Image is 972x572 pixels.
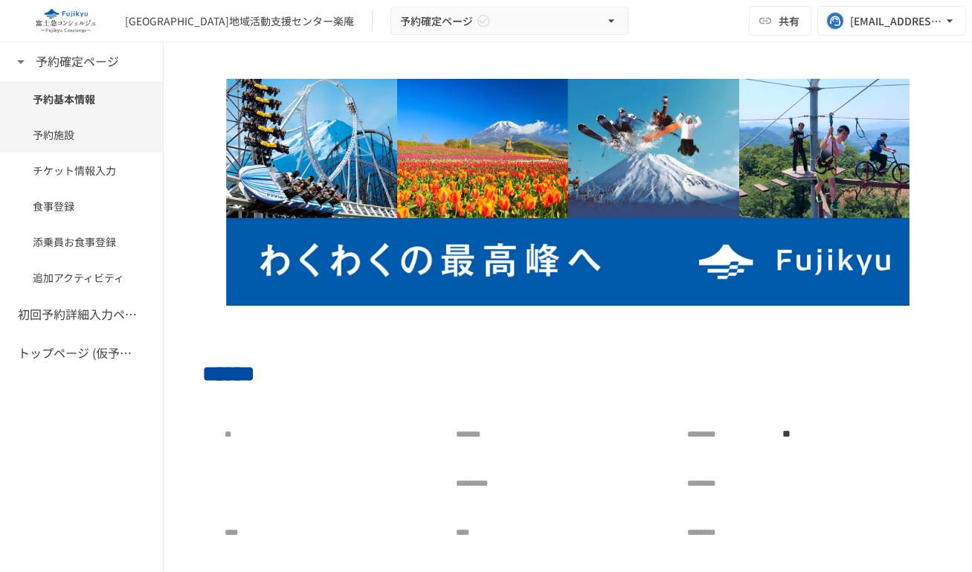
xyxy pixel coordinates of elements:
[33,234,130,250] span: 添乗員お食事登録
[36,52,119,71] h6: 予約確定ページ
[202,79,933,306] img: D223WaPNn6ZAAB7BXco4KMq0wRAS1pmz81wk9o7XxPQ
[817,6,966,36] button: [EMAIL_ADDRESS][DOMAIN_NAME]
[850,12,942,30] div: [EMAIL_ADDRESS][DOMAIN_NAME]
[400,12,473,30] span: 予約確定ページ
[18,9,113,33] img: eQeGXtYPV2fEKIA3pizDiVdzO5gJTl2ahLbsPaD2E4R
[33,269,130,286] span: 追加アクティビティ
[33,162,130,179] span: チケット情報入力
[33,126,130,143] span: 予約施設
[33,91,130,107] span: 予約基本情報
[779,13,799,29] span: 共有
[749,6,811,36] button: 共有
[125,13,354,29] div: [GEOGRAPHIC_DATA]地域活動支援センター楽庵
[18,305,137,324] h6: 初回予約詳細入力ページ
[18,344,137,363] h6: トップページ (仮予約一覧)
[390,7,628,36] button: 予約確定ページ
[33,198,130,214] span: 食事登録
